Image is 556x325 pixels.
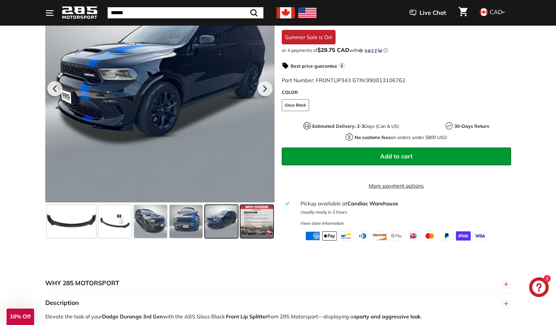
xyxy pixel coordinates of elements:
inbox-online-store-chat: Shopify online store chat [527,277,551,299]
img: Sezzle [359,48,382,54]
div: 10% Off [7,309,34,325]
button: Add to cart [282,148,511,165]
span: CAD [490,8,502,16]
p: Usually ready in 2 hours [300,209,507,215]
button: WHY 285 MOTORSPORT [45,273,511,293]
span: i [339,62,345,69]
strong: sporty and aggressive look [354,313,421,320]
span: Live Chat [420,9,446,17]
button: Live Chat [401,5,455,21]
a: Cart [455,2,471,24]
strong: Dodge Durango 3rd Gen [102,313,163,320]
div: View store information [300,220,344,226]
strong: 30-Days Return [454,123,489,129]
img: apple_pay [322,231,337,241]
div: Summer Sale is On! [282,30,336,44]
img: american_express [305,231,320,241]
strong: Candiac Warehouse [347,200,398,207]
input: Search [108,7,263,18]
p: Days (Can & US) [312,123,399,130]
strong: Front Lip Splitter [226,313,267,320]
img: discover [372,231,387,241]
span: Part Number: FRONTLIP343 GTIN: [282,77,405,83]
span: Add to cart [380,152,413,160]
span: 10% Off [10,313,31,320]
img: diners_club [356,231,370,241]
span: 990013106762 [366,77,405,83]
strong: Estimated Delivery: 2-3 [312,123,364,129]
img: shopify_pay [456,231,471,241]
img: Logo_285_Motorsport_areodynamics_components [62,5,98,21]
img: ideal [406,231,421,241]
img: master [422,231,437,241]
img: visa [473,231,487,241]
div: or 4 payments of$29.75 CADwithSezzle Click to learn more about Sezzle [282,47,511,54]
label: COLOR [282,89,511,96]
strong: No customs fees [355,134,391,140]
img: paypal [439,231,454,241]
button: Description [45,293,511,313]
div: or 4 payments of with [282,47,511,54]
p: on orders under $800 USD [355,134,447,141]
img: google_pay [389,231,404,241]
img: bancontact [339,231,354,241]
strong: Best price guarantee [291,63,337,69]
a: More payment options [282,182,511,190]
span: $29.75 CAD [318,46,349,53]
div: Pickup available at [300,199,507,207]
